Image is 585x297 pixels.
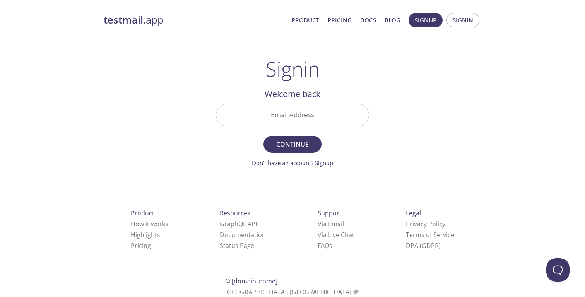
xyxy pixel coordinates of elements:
a: Status Page [220,241,254,250]
a: Don't have an account? Signup [252,159,333,167]
a: FAQ [318,241,332,250]
a: testmail.app [104,14,286,27]
span: © [DOMAIN_NAME] [225,277,277,285]
strong: testmail [104,13,143,27]
a: How it works [131,220,168,228]
span: Resources [220,209,250,217]
span: Product [131,209,154,217]
a: Via Live Chat [318,230,354,239]
h2: Welcome back [216,87,369,101]
button: Continue [263,136,322,153]
a: Pricing [328,15,352,25]
a: Product [292,15,319,25]
span: Signin [453,15,473,25]
span: Signup [415,15,436,25]
span: Continue [272,139,313,150]
a: Pricing [131,241,151,250]
span: Support [318,209,342,217]
iframe: Help Scout Beacon - Open [546,258,570,282]
a: Blog [385,15,400,25]
span: s [329,241,332,250]
a: Via Email [318,220,344,228]
span: Legal [406,209,421,217]
button: Signin [446,13,479,27]
a: GraphQL API [220,220,257,228]
a: Privacy Policy [406,220,445,228]
h1: Signin [266,57,320,80]
a: DPA (GDPR) [406,241,441,250]
button: Signup [409,13,443,27]
a: Documentation [220,230,266,239]
a: Terms of Service [406,230,454,239]
span: [GEOGRAPHIC_DATA], [GEOGRAPHIC_DATA] [225,288,360,296]
a: Highlights [131,230,160,239]
a: Docs [360,15,376,25]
